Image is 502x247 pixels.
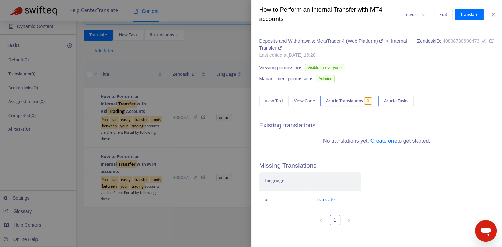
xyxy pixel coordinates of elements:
button: Article Tasks [379,96,414,106]
span: 40808730600473 [443,38,479,44]
li: Next Page [343,215,354,225]
button: View Code [289,96,320,106]
span: Article Tasks [384,97,408,105]
span: Visible to everyone [305,64,344,71]
span: Article Translations [326,97,363,105]
div: Zendesk ID: [417,38,494,59]
div: Last edited at [DATE] 16:28 [259,52,410,59]
a: 1 [330,215,340,225]
li: Previous Page [316,215,327,225]
div: > [259,38,410,52]
a: Translate [317,196,335,203]
h5: Existing translations [259,122,494,129]
button: Article Translations0 [320,96,379,106]
span: en-us [406,9,425,20]
button: right [343,215,354,225]
td: ur [259,191,311,209]
button: Close [488,11,498,18]
div: No translations yet. to get started. [323,137,430,145]
button: left [316,215,327,225]
a: Create one [370,138,397,144]
span: View Code [294,97,315,105]
span: Admins [316,75,335,82]
span: right [346,218,351,222]
li: 1 [330,215,340,225]
span: left [319,218,324,222]
th: Language [259,172,311,191]
span: Management permissions: [259,75,315,82]
span: View Text [265,97,283,105]
button: View Text [259,96,289,106]
span: Edit [439,11,447,18]
button: Translate [455,9,484,20]
span: Viewing permissions: [259,64,304,71]
span: 0 [364,97,372,105]
button: Edit [434,9,453,20]
h5: Missing Translations [259,162,494,170]
span: Translate [460,11,478,18]
span: close [491,12,496,17]
a: Deposits and Withdrawals: MetaTrader 4 (Web Platform) [259,38,385,44]
div: How to Perform an Internal Transfer with MT4 accounts [259,5,402,24]
iframe: Button to launch messaging window [475,220,497,242]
